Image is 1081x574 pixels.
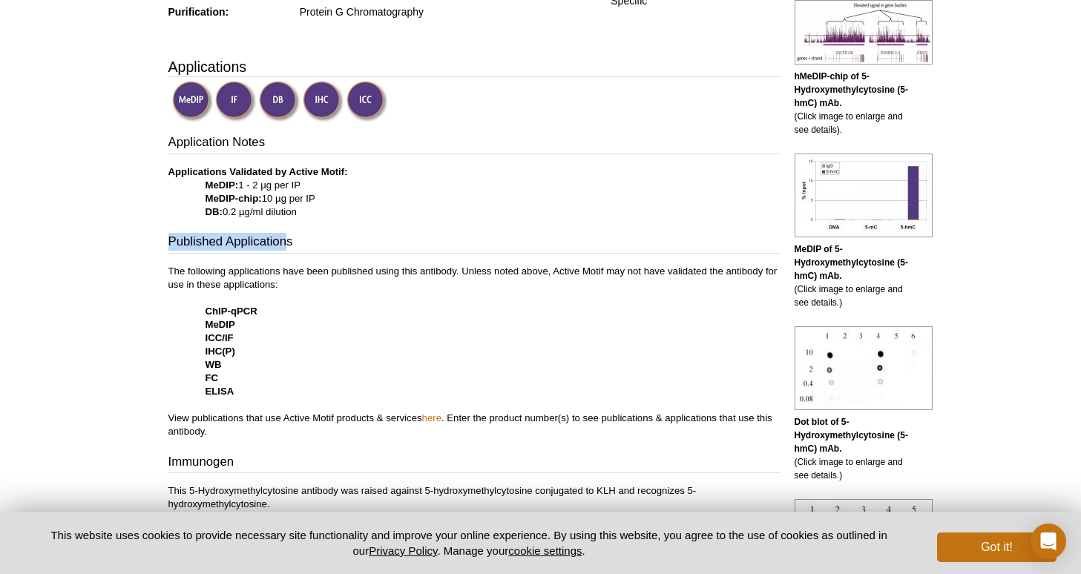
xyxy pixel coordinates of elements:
[206,346,235,357] strong: IHC(P)
[795,326,933,410] img: 5-Hydroxymethylcytosine (5-hmC) antibody (mAb) tested by dot blot analysis.
[206,206,223,217] strong: DB:
[206,372,219,383] strong: FC
[206,193,262,204] strong: MeDIP-chip:
[206,332,234,343] strong: ICC/IF
[422,412,441,423] a: here
[795,243,913,309] p: (Click image to enlarge and see details.)
[25,527,913,558] p: This website uses cookies to provide necessary site functionality and improve your online experie...
[168,6,229,18] strong: Purification:
[206,319,235,330] strong: MeDIP
[168,133,780,154] h3: Application Notes
[172,81,213,122] img: Methyl-DNA Immunoprecipitation Validated
[168,166,348,177] b: Applications Validated by Active Motif:
[168,233,780,254] h3: Published Applications
[215,81,256,122] img: Immunofluorescence Validated
[300,5,468,19] div: Protein G Chromatography
[795,415,913,482] p: (Click image to enlarge and see details.)
[937,532,1056,562] button: Got it!
[168,484,780,511] p: This 5-Hydroxymethylcytosine antibody was raised against 5-hydroxymethylcytosine conjugated to KL...
[168,165,780,219] p: 1 - 2 µg per IP 10 µg per IP 0.2 µg/ml dilution
[168,56,780,78] h3: Applications
[795,499,933,546] img: 5-Hydroxymethylcytosine (5-hmC) antibody (mAb) tested by dot blot analysis.
[1031,524,1066,559] div: Open Intercom Messenger
[795,154,933,237] img: 5-Hydroxymethylcytosine (5-hmC) antibody (mAb) tested by MeDIP analysis.
[206,386,234,397] strong: ELISA
[795,70,913,136] p: (Click image to enlarge and see details).
[206,179,239,191] strong: MeDIP:
[369,544,437,557] a: Privacy Policy
[206,306,257,317] strong: ChIP-qPCR
[303,81,344,122] img: Immunohistochemistry Validated
[206,359,222,370] strong: WB
[795,244,908,281] b: MeDIP of 5-Hydroxymethylcytosine (5-hmC) mAb.
[168,453,780,474] h3: Immunogen
[508,544,582,557] button: cookie settings
[259,81,300,122] img: Dot Blot Validated
[795,71,908,108] b: hMeDIP-chip of 5-Hydroxymethylcytosine (5-hmC) mAb.
[346,81,387,122] img: Immunocytochemistry Validated
[168,265,780,438] p: The following applications have been published using this antibody. Unless noted above, Active Mo...
[795,417,908,454] b: Dot blot of 5-Hydroxymethylcytosine (5-hmC) mAb.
